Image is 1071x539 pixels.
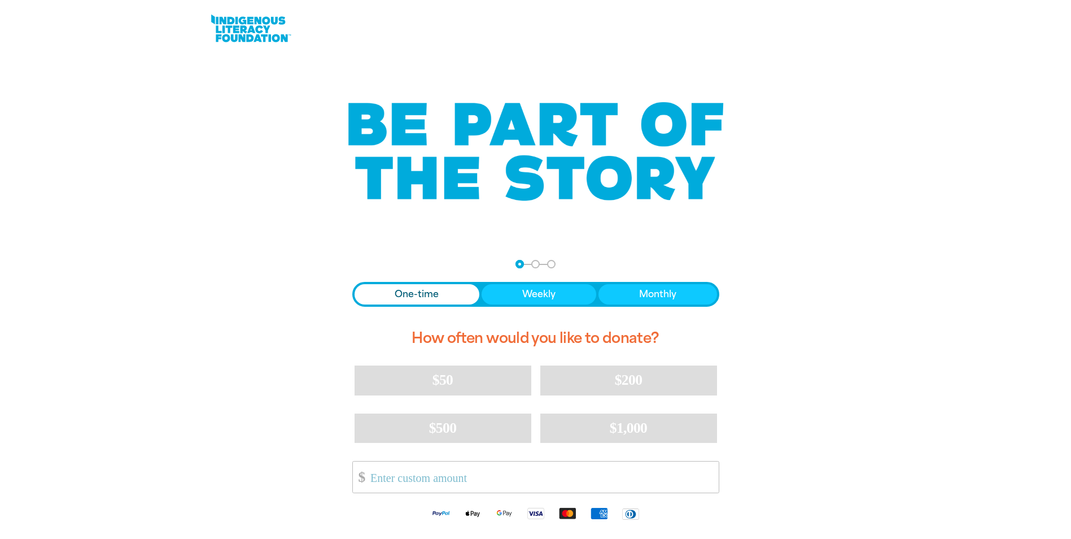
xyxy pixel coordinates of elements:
button: $50 [355,366,531,395]
button: $1,000 [540,414,717,443]
button: Navigate to step 3 of 3 to enter your payment details [547,260,556,268]
img: Visa logo [520,507,552,520]
button: $500 [355,414,531,443]
button: Weekly [482,284,596,305]
div: Donation frequency [352,282,719,307]
button: One-time [355,284,480,305]
img: Paypal logo [425,507,457,520]
input: Enter custom amount [362,462,718,493]
button: $200 [540,366,717,395]
img: American Express logo [583,507,615,520]
button: Navigate to step 1 of 3 to enter your donation amount [515,260,524,268]
img: Google Pay logo [488,507,520,520]
button: Navigate to step 2 of 3 to enter your details [531,260,540,268]
span: Monthly [639,288,676,301]
div: Available payment methods [352,498,719,529]
span: $200 [615,372,642,388]
button: Monthly [598,284,717,305]
span: $ [353,464,365,490]
span: $1,000 [610,420,648,436]
span: One-time [395,288,439,301]
span: Weekly [522,288,556,301]
img: Be part of the story [338,80,733,224]
img: Mastercard logo [552,507,583,520]
span: $500 [429,420,457,436]
h2: How often would you like to donate? [352,320,719,357]
span: $50 [432,372,453,388]
img: Diners Club logo [615,507,646,520]
img: Apple Pay logo [457,507,488,520]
